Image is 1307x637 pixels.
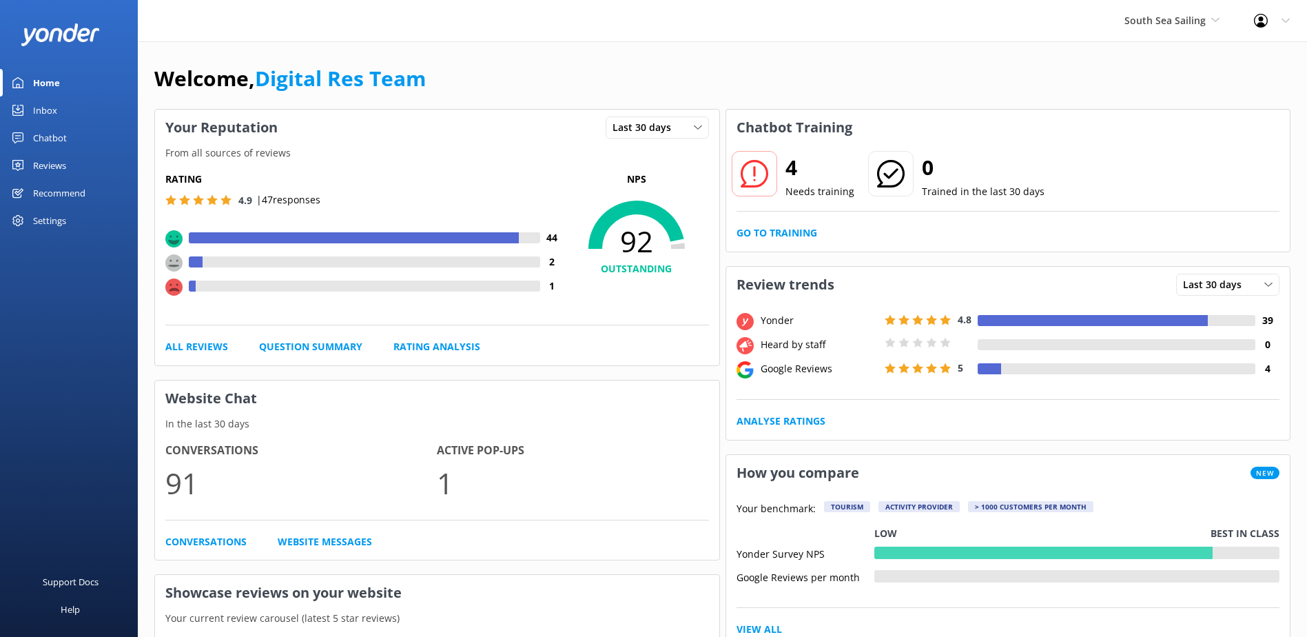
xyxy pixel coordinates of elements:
h4: 2 [540,254,564,270]
div: Heard by staff [757,337,881,352]
div: Google Reviews per month [737,570,874,583]
img: yonder-white-logo.png [21,23,100,46]
p: Your current review carousel (latest 5 star reviews) [155,611,719,626]
div: Chatbot [33,124,67,152]
h4: 44 [540,230,564,245]
span: 5 [958,361,963,374]
h2: 4 [785,151,854,184]
span: Last 30 days [1183,277,1250,292]
h4: 0 [1255,337,1279,352]
a: Rating Analysis [393,339,480,354]
h4: Active Pop-ups [437,442,708,460]
h4: 4 [1255,361,1279,376]
p: Your benchmark: [737,501,816,518]
div: Home [33,69,60,97]
span: 92 [564,224,709,259]
div: Settings [33,207,66,234]
h1: Welcome, [154,62,426,95]
h3: Your Reputation [155,110,288,145]
a: Conversations [165,534,247,549]
a: Analyse Ratings [737,414,825,429]
div: Help [61,596,80,623]
a: Go to Training [737,225,817,241]
a: View All [737,622,782,637]
p: In the last 30 days [155,416,719,432]
p: From all sources of reviews [155,145,719,161]
h4: 1 [540,279,564,294]
h3: Review trends [726,267,845,303]
p: Best in class [1211,526,1279,541]
h3: Showcase reviews on your website [155,575,719,611]
span: 4.9 [238,194,252,207]
p: Low [874,526,897,541]
a: Website Messages [278,534,372,549]
span: Last 30 days [613,120,679,135]
h4: OUTSTANDING [564,261,709,276]
div: Google Reviews [757,361,881,376]
h4: Conversations [165,442,437,460]
h4: 39 [1255,313,1279,328]
div: Reviews [33,152,66,179]
div: Support Docs [43,568,99,596]
div: > 1000 customers per month [968,501,1093,512]
p: NPS [564,172,709,187]
p: 1 [437,460,708,506]
span: 4.8 [958,313,971,326]
p: 91 [165,460,437,506]
div: Recommend [33,179,85,207]
p: Needs training [785,184,854,199]
div: Yonder [757,313,881,328]
div: Yonder Survey NPS [737,547,874,559]
h3: Chatbot Training [726,110,863,145]
span: South Sea Sailing [1124,14,1206,27]
a: Question Summary [259,339,362,354]
div: Activity Provider [878,501,960,512]
h3: Website Chat [155,381,719,416]
span: New [1251,467,1279,479]
div: Tourism [824,501,870,512]
div: Inbox [33,97,57,124]
a: All Reviews [165,339,228,354]
p: | 47 responses [256,192,320,208]
h5: Rating [165,172,564,187]
h2: 0 [922,151,1044,184]
p: Trained in the last 30 days [922,184,1044,199]
a: Digital Res Team [255,64,426,92]
h3: How you compare [726,455,869,491]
